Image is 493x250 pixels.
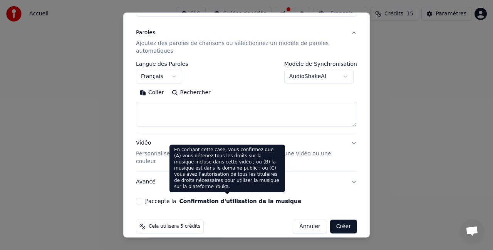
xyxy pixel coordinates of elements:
label: Modèle de Synchronisation [284,61,357,67]
div: Paroles [136,29,155,37]
div: En cochant cette case, vous confirmez que (A) vous détenez tous les droits sur la musique incluse... [169,145,285,192]
button: Annuler [293,220,327,233]
label: Langue des Paroles [136,61,188,67]
span: Cela utilisera 5 crédits [149,223,200,230]
button: ParolesAjoutez des paroles de chansons ou sélectionnez un modèle de paroles automatiques [136,23,357,61]
p: Ajoutez des paroles de chansons ou sélectionnez un modèle de paroles automatiques [136,40,345,55]
div: ParolesAjoutez des paroles de chansons ou sélectionnez un modèle de paroles automatiques [136,61,357,133]
button: Avancé [136,172,357,192]
p: Personnaliser le vidéo de karaoké : utiliser une image, une vidéo ou une couleur [136,150,345,165]
div: Vidéo [136,139,345,165]
button: Créer [330,220,357,233]
label: J'accepte la [145,198,301,204]
button: J'accepte la [179,198,301,204]
button: Rechercher [168,87,215,99]
button: Coller [136,87,168,99]
button: VidéoPersonnaliser le vidéo de karaoké : utiliser une image, une vidéo ou une couleur [136,133,357,172]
